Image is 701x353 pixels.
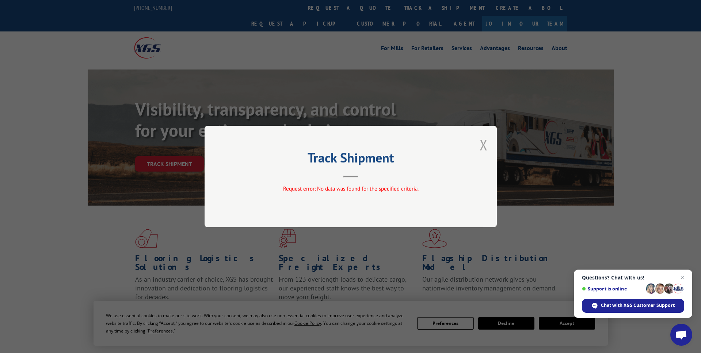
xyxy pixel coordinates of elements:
[670,324,692,346] a: Open chat
[283,185,418,192] span: Request error: No data was found for the specified criteria.
[480,135,488,154] button: Close modal
[582,275,684,281] span: Questions? Chat with us!
[582,286,643,292] span: Support is online
[241,153,460,166] h2: Track Shipment
[601,302,675,309] span: Chat with XGS Customer Support
[582,299,684,313] span: Chat with XGS Customer Support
